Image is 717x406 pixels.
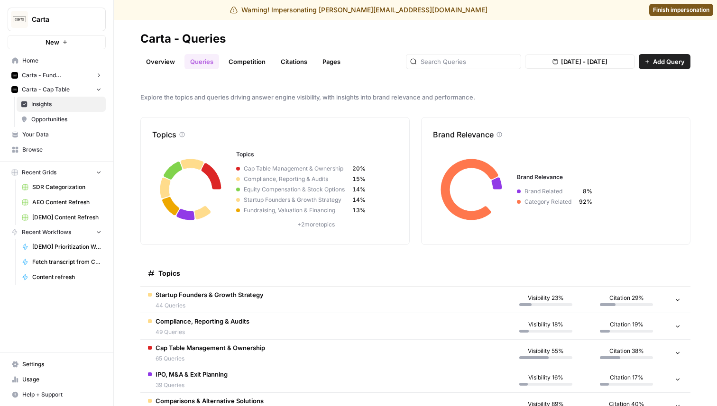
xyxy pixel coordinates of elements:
[32,213,101,222] span: [DEMO] Content Refresh
[649,4,713,16] a: Finish impersonation
[22,360,101,369] span: Settings
[156,301,264,310] span: 44 Queries
[158,269,180,278] span: Topics
[156,354,265,363] span: 65 Queries
[184,54,219,69] a: Queries
[156,396,264,406] span: Comparisons & Alternative Solutions
[156,381,228,389] span: 39 Queries
[18,195,106,210] a: AEO Content Refresh
[31,115,101,124] span: Opportunities
[610,373,643,382] span: Citation 17%
[32,183,101,191] span: SDR Categorization
[11,11,28,28] img: Carta Logo
[240,206,352,215] span: Fundraising, Valuation & Financing
[240,196,352,204] span: Startup Founders & Growth Strategy
[8,35,106,49] button: New
[8,357,106,372] a: Settings
[156,370,228,379] span: IPO, M&A & Exit Planning
[521,198,579,206] span: Category Related
[517,173,676,181] h3: Brand Relevance
[18,210,106,225] a: [DEMO] Content Refresh
[275,54,313,69] a: Citations
[22,71,92,80] span: Carta - Fund Administration
[8,142,106,157] a: Browse
[653,57,685,66] span: Add Query
[46,37,59,47] span: New
[352,164,366,173] span: 20%
[521,187,579,196] span: Brand Related
[8,53,106,68] a: Home
[240,175,352,183] span: Compliance, Reporting & Audits
[528,320,563,329] span: Visibility 18%
[156,328,249,336] span: 49 Queries
[352,206,366,215] span: 13%
[528,294,564,302] span: Visibility 23%
[561,57,607,66] span: [DATE] - [DATE]
[421,57,517,66] input: Search Queries
[639,54,690,69] button: Add Query
[8,82,106,97] button: Carta - Cap Table
[579,198,592,206] span: 92%
[352,196,366,204] span: 14%
[223,54,271,69] a: Competition
[433,129,494,140] p: Brand Relevance
[22,56,101,65] span: Home
[11,72,18,79] img: c35yeiwf0qjehltklbh57st2xhbo
[156,316,249,326] span: Compliance, Reporting & Audits
[528,347,564,355] span: Visibility 55%
[22,145,101,154] span: Browse
[18,239,106,254] a: [DEMO] Prioritization Workflow for creation
[32,258,101,266] span: Fetch transcript from Chorus
[230,5,487,15] div: Warning! Impersonating [PERSON_NAME][EMAIL_ADDRESS][DOMAIN_NAME]
[236,220,395,229] p: + 2 more topics
[8,372,106,387] a: Usage
[8,225,106,239] button: Recent Workflows
[17,97,106,112] a: Insights
[32,198,101,207] span: AEO Content Refresh
[156,290,264,299] span: Startup Founders & Growth Strategy
[140,92,690,102] span: Explore the topics and queries driving answer engine visibility, with insights into brand relevan...
[528,373,563,382] span: Visibility 16%
[236,150,395,159] h3: Topics
[22,168,56,177] span: Recent Grids
[609,294,644,302] span: Citation 29%
[352,175,366,183] span: 15%
[8,8,106,31] button: Workspace: Carta
[610,320,643,329] span: Citation 19%
[18,270,106,285] a: Content refresh
[140,31,226,46] div: Carta - Queries
[8,127,106,142] a: Your Data
[152,129,176,140] p: Topics
[22,375,101,384] span: Usage
[32,15,89,24] span: Carta
[31,100,101,108] span: Insights
[8,165,106,180] button: Recent Grids
[18,254,106,270] a: Fetch transcript from Chorus
[32,273,101,281] span: Content refresh
[17,112,106,127] a: Opportunities
[609,347,644,355] span: Citation 38%
[653,6,709,14] span: Finish impersonation
[579,187,592,196] span: 8%
[18,180,106,195] a: SDR Categorization
[8,387,106,402] button: Help + Support
[156,343,265,352] span: Cap Table Management & Ownership
[32,243,101,251] span: [DEMO] Prioritization Workflow for creation
[22,390,101,399] span: Help + Support
[317,54,346,69] a: Pages
[140,54,181,69] a: Overview
[22,228,71,236] span: Recent Workflows
[240,185,352,194] span: Equity Compensation & Stock Options
[11,86,18,93] img: c35yeiwf0qjehltklbh57st2xhbo
[22,130,101,139] span: Your Data
[352,185,366,194] span: 14%
[240,164,352,173] span: Cap Table Management & Ownership
[22,85,70,94] span: Carta - Cap Table
[525,54,635,69] button: [DATE] - [DATE]
[8,68,106,82] button: Carta - Fund Administration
